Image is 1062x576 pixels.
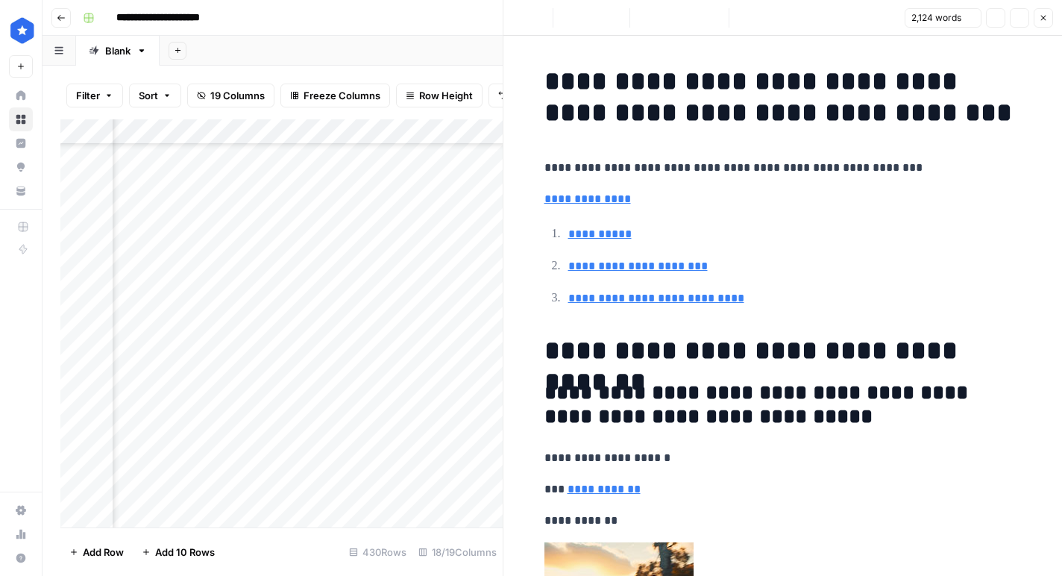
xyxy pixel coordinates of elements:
[9,546,33,570] button: Help + Support
[396,84,483,107] button: Row Height
[9,131,33,155] a: Insights
[155,545,215,560] span: Add 10 Rows
[105,43,131,58] div: Blank
[911,11,961,25] span: 2,124 words
[905,8,981,28] button: 2,124 words
[210,88,265,103] span: 19 Columns
[419,88,473,103] span: Row Height
[129,84,181,107] button: Sort
[9,522,33,546] a: Usage
[76,88,100,103] span: Filter
[9,498,33,522] a: Settings
[133,540,224,564] button: Add 10 Rows
[9,179,33,203] a: Your Data
[304,88,380,103] span: Freeze Columns
[280,84,390,107] button: Freeze Columns
[76,36,160,66] a: Blank
[9,155,33,179] a: Opportunities
[9,84,33,107] a: Home
[83,545,124,560] span: Add Row
[139,88,158,103] span: Sort
[9,12,33,49] button: Workspace: ConsumerAffairs
[60,540,133,564] button: Add Row
[343,540,412,564] div: 430 Rows
[9,17,36,44] img: ConsumerAffairs Logo
[187,84,274,107] button: 19 Columns
[9,107,33,131] a: Browse
[412,540,503,564] div: 18/19 Columns
[66,84,123,107] button: Filter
